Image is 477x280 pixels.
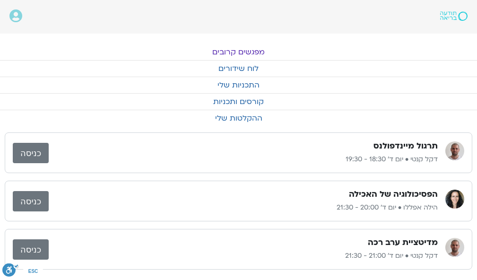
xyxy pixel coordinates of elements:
img: דקל קנטי [445,238,464,257]
h3: תרגול מיינדפולנס [373,140,438,152]
img: דקל קנטי [445,141,464,160]
p: הילה אפללו • יום ד׳ 20:00 - 21:30 [49,202,438,213]
p: דקל קנטי • יום ד׳ 18:30 - 19:30 [49,154,438,165]
a: כניסה [13,239,49,260]
a: כניסה [13,143,49,163]
h3: הפסיכולוגיה של האכילה [349,189,438,200]
h3: מדיטציית ערב רכה [368,237,438,248]
a: כניסה [13,191,49,211]
img: הילה אפללו [445,190,464,209]
p: דקל קנטי • יום ד׳ 21:00 - 21:30 [49,250,438,262]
